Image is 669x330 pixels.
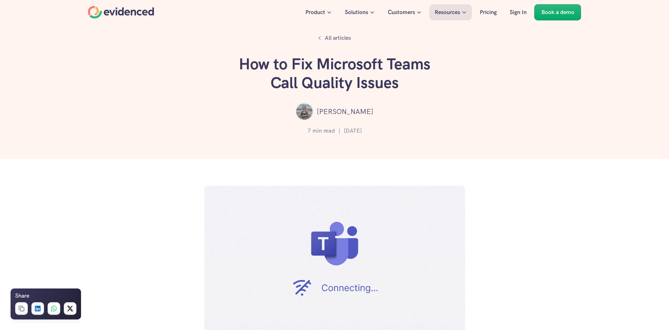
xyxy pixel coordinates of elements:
p: Customers [388,8,415,17]
p: [DATE] [344,126,362,135]
a: All articles [314,32,355,44]
p: 7 [308,126,311,135]
img: "" [296,103,313,120]
p: Solutions [345,8,368,17]
p: | [339,126,340,135]
a: Pricing [475,4,502,20]
p: Product [305,8,325,17]
a: Sign In [504,4,532,20]
h6: Share [15,291,29,300]
p: min read [312,126,335,135]
p: Pricing [480,8,497,17]
p: Book a demo [541,8,574,17]
p: Resources [435,8,460,17]
a: Book a demo [534,4,581,20]
p: Sign In [510,8,527,17]
p: [PERSON_NAME] [317,106,373,117]
p: All articles [325,33,351,43]
h1: How to Fix Microsoft Teams Call Quality Issues [229,55,440,92]
a: Home [88,6,154,19]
